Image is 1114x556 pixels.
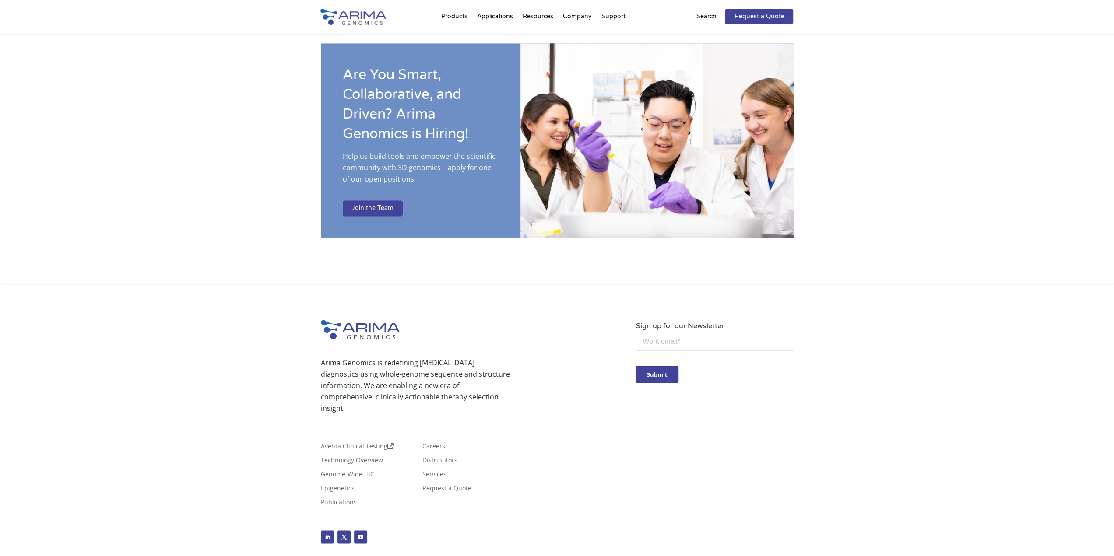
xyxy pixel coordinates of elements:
[422,457,457,466] a: Distributors
[343,200,403,216] a: Join the Team
[321,471,374,480] a: Genome-Wide HiC
[320,9,386,25] img: Arima-Genomics-logo
[636,320,794,331] p: Sign up for our Newsletter
[321,443,394,452] a: Aventa Clinical Testing
[337,530,351,543] a: Follow on X
[343,150,499,192] p: Help us build tools and empower the scientific community with 3D genomics – apply for one of our ...
[520,43,794,238] img: IMG_2073.jpg
[321,320,400,339] img: Arima-Genomics-logo
[422,471,446,480] a: Services
[343,65,499,150] h2: Are You Smart, Collaborative, and Driven? Arima Genomics is Hiring!
[354,530,367,543] a: Follow on Youtube
[696,11,716,22] p: Search
[321,530,334,543] a: Follow on LinkedIn
[422,443,445,452] a: Careers
[321,457,383,466] a: Technology Overview
[636,331,794,398] iframe: Form 0
[321,485,355,494] a: Epigenetics
[422,485,471,494] a: Request a Quote
[321,499,357,508] a: Publications
[321,357,510,413] p: Arima Genomics is redefining [MEDICAL_DATA] diagnostics using whole-genome sequence and structure...
[725,9,793,24] a: Request a Quote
